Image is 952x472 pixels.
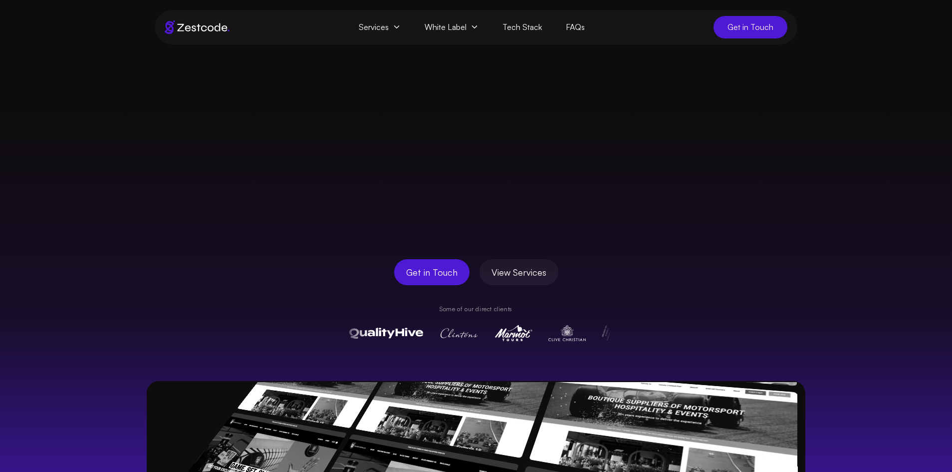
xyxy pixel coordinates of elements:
[479,259,558,285] a: View Services
[548,325,586,341] img: Clive Christian
[495,325,532,341] img: Marmot Tours
[540,348,798,462] img: Quality Hive UI
[349,325,423,341] img: QualityHive
[165,20,230,34] img: Brand logo of zestcode digital
[341,305,611,313] p: Some of our direct clients
[439,325,479,341] img: Clintons Cards
[491,265,546,279] span: View Services
[237,353,391,429] img: BAM Motorsports
[602,325,639,341] img: Pulse
[714,16,787,38] a: Get in Touch
[490,16,554,38] a: Tech Stack
[554,16,597,38] a: FAQs
[347,16,413,38] span: Services
[394,259,470,285] a: Get in Touch
[413,16,490,38] span: White Label
[406,265,458,279] span: Get in Touch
